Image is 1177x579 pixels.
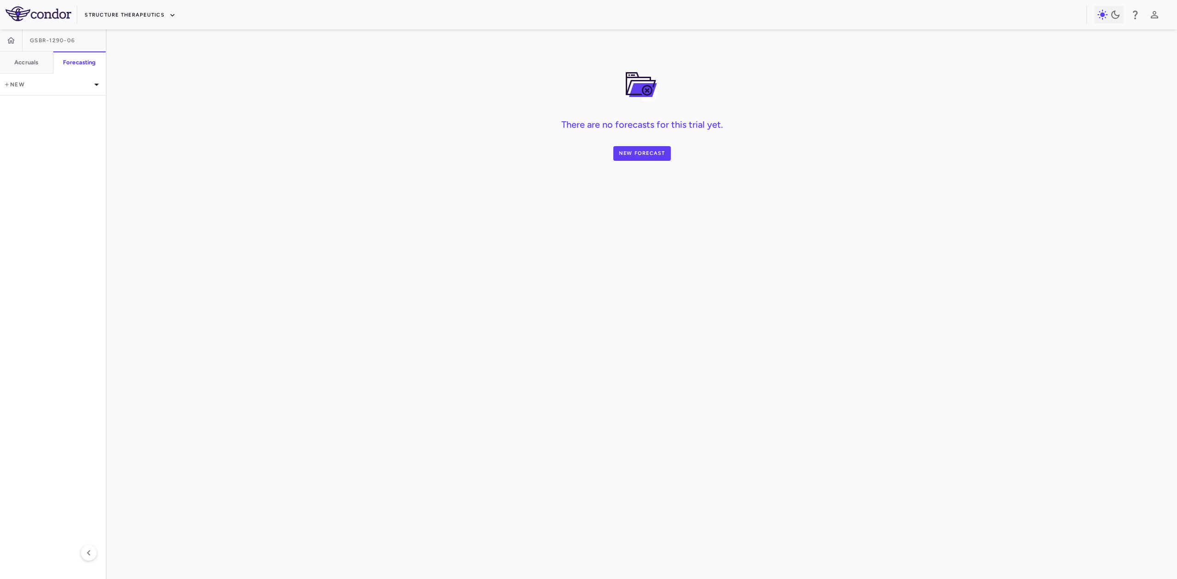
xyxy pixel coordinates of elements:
[14,58,38,67] h6: Accruals
[4,80,91,89] p: New
[6,6,71,21] img: logo-full-SnFGN8VE.png
[561,118,723,131] h4: There are no forecasts for this trial yet.
[85,8,176,23] button: Structure Therapeutics
[30,37,75,44] span: GSBR-1290-06
[63,58,96,67] h6: Forecasting
[613,146,671,161] button: New Forecast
